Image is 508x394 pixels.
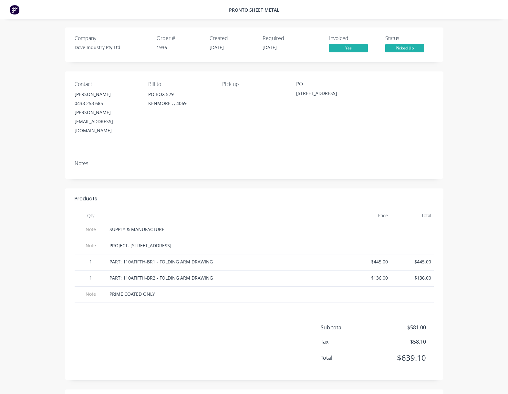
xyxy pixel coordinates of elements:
[350,274,388,281] span: $136.00
[321,338,378,346] span: Tax
[210,35,255,41] div: Created
[321,324,378,331] span: Sub total
[75,160,434,166] div: Notes
[385,44,424,52] span: Picked Up
[157,35,202,41] div: Order #
[263,44,277,50] span: [DATE]
[75,90,138,99] div: [PERSON_NAME]
[75,195,97,203] div: Products
[393,258,431,265] span: $445.00
[350,258,388,265] span: $445.00
[77,274,104,281] span: 1
[148,81,212,87] div: Bill to
[378,338,426,346] span: $58.10
[75,99,138,108] div: 0438 253 685
[77,258,104,265] span: 1
[393,274,431,281] span: $136.00
[77,291,104,297] span: Note
[75,81,138,87] div: Contact
[329,44,368,52] span: Yes
[75,90,138,135] div: [PERSON_NAME]0438 253 685[PERSON_NAME][EMAIL_ADDRESS][DOMAIN_NAME]
[109,242,171,249] span: PROJECT: [STREET_ADDRESS]
[109,259,213,265] span: PART: 110AFIFTH-BR1 - FOLDING ARM DRAWING
[109,226,164,232] span: SUPPLY & MANUFACTURE
[378,352,426,364] span: $639.10
[347,209,391,222] div: Price
[321,354,378,362] span: Total
[75,35,149,41] div: Company
[10,5,19,15] img: Factory
[75,44,149,51] div: Dove Industry Pty Ltd
[229,7,279,13] a: PRONTO SHEET METAL
[75,209,107,222] div: Qty
[75,108,138,135] div: [PERSON_NAME][EMAIL_ADDRESS][DOMAIN_NAME]
[263,35,308,41] div: Required
[109,275,213,281] span: PART: 110AFIFTH-BR2 - FOLDING ARM DRAWING
[77,242,104,249] span: Note
[296,81,360,87] div: PO
[222,81,286,87] div: Pick up
[296,90,360,99] div: [STREET_ADDRESS]
[329,35,378,41] div: Invoiced
[385,35,434,41] div: Status
[109,291,155,297] span: PRIME COATED ONLY
[148,90,212,111] div: PO BOX 529KENMORE , , 4069
[148,90,212,99] div: PO BOX 529
[77,226,104,233] span: Note
[210,44,224,50] span: [DATE]
[148,99,212,108] div: KENMORE , , 4069
[390,209,434,222] div: Total
[378,324,426,331] span: $581.00
[157,44,202,51] div: 1936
